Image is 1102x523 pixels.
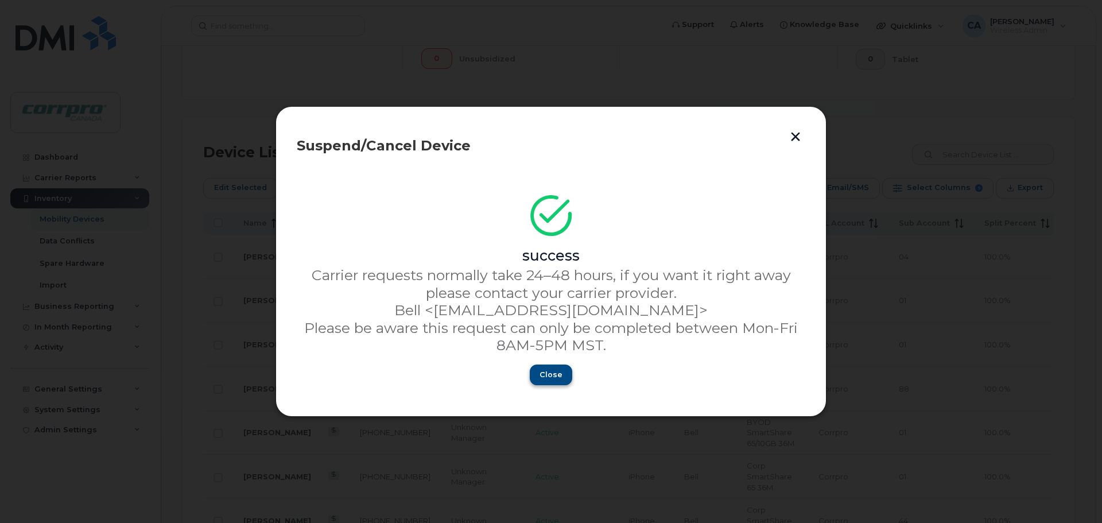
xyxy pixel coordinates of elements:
div: Suspend/Cancel Device [297,139,805,153]
p: Please be aware this request can only be completed between Mon-Fri 8AM-5PM MST. [297,319,805,354]
p: Carrier requests normally take 24–48 hours, if you want it right away please contact your carrier... [297,266,805,301]
span: Close [540,369,562,380]
div: success [297,247,805,264]
p: Bell <[EMAIL_ADDRESS][DOMAIN_NAME]> [297,301,805,319]
button: Close [530,365,572,385]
